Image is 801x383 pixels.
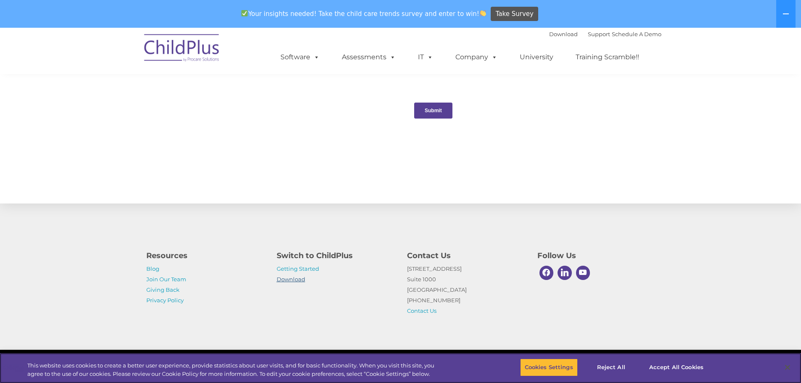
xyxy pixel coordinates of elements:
a: Support [588,31,610,37]
a: Giving Back [146,286,180,293]
a: Facebook [537,264,556,282]
p: [STREET_ADDRESS] Suite 1000 [GEOGRAPHIC_DATA] [PHONE_NUMBER] [407,264,525,316]
a: Getting Started [277,265,319,272]
a: Company [447,49,506,66]
a: Assessments [333,49,404,66]
img: ChildPlus by Procare Solutions [140,28,224,70]
a: Blog [146,265,159,272]
a: Software [272,49,328,66]
div: This website uses cookies to create a better user experience, provide statistics about user visit... [27,362,441,378]
h4: Follow Us [537,250,655,261]
span: Phone number [117,90,153,96]
a: Training Scramble!! [567,49,648,66]
span: Your insights needed! Take the child care trends survey and enter to win! [238,5,490,22]
a: Take Survey [491,7,538,21]
span: Take Survey [496,7,534,21]
a: Youtube [574,264,592,282]
button: Reject All [585,359,637,376]
h4: Contact Us [407,250,525,261]
font: | [549,31,661,37]
a: Schedule A Demo [612,31,661,37]
a: Download [549,31,578,37]
button: Close [778,358,797,377]
span: Last name [117,55,143,62]
button: Cookies Settings [520,359,578,376]
button: Accept All Cookies [645,359,708,376]
a: Download [277,276,305,283]
a: Linkedin [555,264,574,282]
h4: Resources [146,250,264,261]
h4: Switch to ChildPlus [277,250,394,261]
a: Join Our Team [146,276,186,283]
a: IT [410,49,441,66]
a: Privacy Policy [146,297,184,304]
img: ✅ [241,10,248,16]
a: Contact Us [407,307,436,314]
a: University [511,49,562,66]
img: 👏 [480,10,486,16]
